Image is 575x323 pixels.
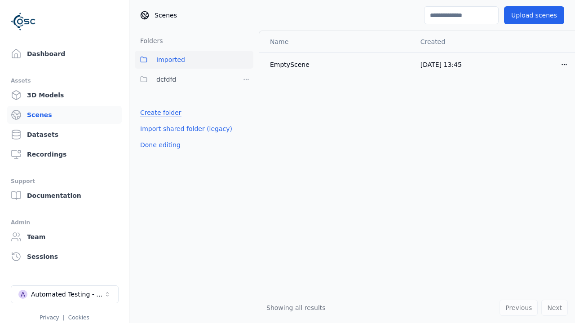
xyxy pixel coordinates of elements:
[140,124,232,133] a: Import shared folder (legacy)
[135,36,163,45] h3: Folders
[31,290,104,299] div: Automated Testing - Playwright
[155,11,177,20] span: Scenes
[18,290,27,299] div: A
[7,228,122,246] a: Team
[11,285,119,303] button: Select a workspace
[7,106,122,124] a: Scenes
[11,176,118,187] div: Support
[420,61,462,68] span: [DATE] 13:45
[7,126,122,144] a: Datasets
[7,145,122,163] a: Recordings
[135,137,186,153] button: Done editing
[135,121,238,137] button: Import shared folder (legacy)
[504,6,564,24] button: Upload scenes
[7,45,122,63] a: Dashboard
[7,248,122,266] a: Sessions
[270,60,406,69] div: EmptyScene
[11,217,118,228] div: Admin
[11,9,36,34] img: Logo
[7,86,122,104] a: 3D Models
[63,314,65,321] span: |
[156,54,185,65] span: Imported
[413,31,553,52] th: Created
[68,314,89,321] a: Cookies
[156,74,176,85] span: dcfdfd
[135,70,234,88] button: dcfdfd
[266,304,326,311] span: Showing all results
[7,187,122,205] a: Documentation
[140,108,181,117] a: Create folder
[259,31,413,52] th: Name
[135,51,253,69] button: Imported
[11,75,118,86] div: Assets
[135,105,187,121] button: Create folder
[40,314,59,321] a: Privacy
